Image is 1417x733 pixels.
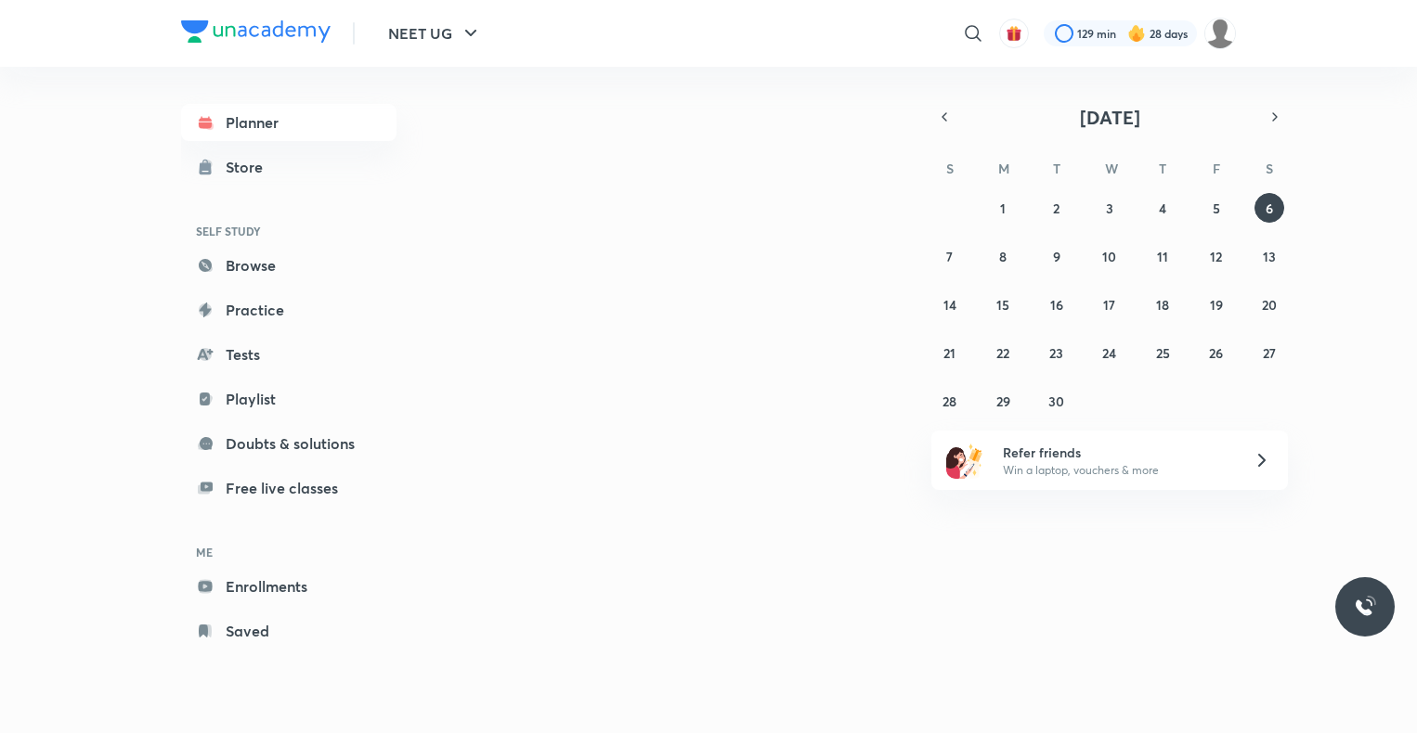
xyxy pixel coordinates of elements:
a: Browse [181,247,396,284]
button: September 3, 2025 [1095,193,1124,223]
button: September 18, 2025 [1148,289,1177,319]
button: September 12, 2025 [1202,241,1231,271]
abbr: September 8, 2025 [999,248,1007,265]
button: September 5, 2025 [1202,193,1231,223]
button: September 29, 2025 [988,386,1018,416]
h6: ME [181,536,396,568]
a: Playlist [181,380,396,418]
abbr: September 14, 2025 [943,296,956,314]
abbr: September 1, 2025 [1000,199,1006,217]
abbr: September 23, 2025 [1049,344,1063,362]
abbr: September 17, 2025 [1103,296,1115,314]
abbr: September 18, 2025 [1156,296,1169,314]
img: Tanya Kumari [1204,18,1236,49]
button: September 13, 2025 [1254,241,1284,271]
abbr: September 12, 2025 [1210,248,1222,265]
abbr: Tuesday [1053,160,1060,177]
button: September 17, 2025 [1095,289,1124,319]
a: Doubts & solutions [181,425,396,462]
abbr: September 29, 2025 [996,392,1010,410]
abbr: September 6, 2025 [1266,199,1273,217]
button: September 15, 2025 [988,289,1018,319]
button: September 25, 2025 [1148,338,1177,367]
abbr: September 7, 2025 [946,248,953,265]
button: September 30, 2025 [1042,386,1072,416]
button: September 19, 2025 [1202,289,1231,319]
button: September 2, 2025 [1042,193,1072,223]
abbr: September 22, 2025 [996,344,1009,362]
button: September 9, 2025 [1042,241,1072,271]
button: September 28, 2025 [935,386,965,416]
div: Store [226,156,274,178]
abbr: September 30, 2025 [1048,392,1064,410]
a: Practice [181,291,396,328]
img: referral [946,442,983,479]
abbr: Friday [1213,160,1220,177]
button: September 16, 2025 [1042,289,1072,319]
abbr: September 13, 2025 [1263,248,1276,265]
button: September 10, 2025 [1095,241,1124,271]
button: September 21, 2025 [935,338,965,367]
abbr: September 28, 2025 [942,392,956,410]
button: September 27, 2025 [1254,338,1284,367]
a: Store [181,148,396,186]
abbr: September 11, 2025 [1157,248,1168,265]
button: September 8, 2025 [988,241,1018,271]
a: Saved [181,612,396,649]
button: September 14, 2025 [935,289,965,319]
abbr: September 19, 2025 [1210,296,1223,314]
button: September 20, 2025 [1254,289,1284,319]
abbr: September 27, 2025 [1263,344,1276,362]
span: [DATE] [1080,105,1140,130]
button: September 22, 2025 [988,338,1018,367]
abbr: September 9, 2025 [1053,248,1060,265]
a: Free live classes [181,469,396,507]
abbr: Saturday [1266,160,1273,177]
abbr: September 25, 2025 [1156,344,1170,362]
a: Company Logo [181,20,331,47]
abbr: Sunday [946,160,954,177]
abbr: September 10, 2025 [1102,248,1116,265]
button: avatar [999,19,1029,48]
button: September 24, 2025 [1095,338,1124,367]
abbr: September 2, 2025 [1053,199,1059,217]
button: NEET UG [377,15,493,52]
abbr: September 26, 2025 [1209,344,1223,362]
img: avatar [1006,25,1022,42]
abbr: September 16, 2025 [1050,296,1063,314]
button: [DATE] [957,104,1262,130]
img: ttu [1354,596,1376,618]
p: Win a laptop, vouchers & more [1003,462,1231,479]
img: Company Logo [181,20,331,43]
button: September 4, 2025 [1148,193,1177,223]
abbr: September 4, 2025 [1159,199,1166,217]
a: Enrollments [181,568,396,605]
button: September 7, 2025 [935,241,965,271]
button: September 6, 2025 [1254,193,1284,223]
a: Tests [181,336,396,373]
button: September 23, 2025 [1042,338,1072,367]
abbr: September 20, 2025 [1262,296,1277,314]
button: September 11, 2025 [1148,241,1177,271]
abbr: September 24, 2025 [1102,344,1116,362]
abbr: September 21, 2025 [943,344,955,362]
abbr: September 15, 2025 [996,296,1009,314]
h6: Refer friends [1003,443,1231,462]
abbr: Monday [998,160,1009,177]
button: September 26, 2025 [1202,338,1231,367]
button: September 1, 2025 [988,193,1018,223]
abbr: Wednesday [1105,160,1118,177]
abbr: Thursday [1159,160,1166,177]
abbr: September 5, 2025 [1213,199,1220,217]
h6: SELF STUDY [181,215,396,247]
abbr: September 3, 2025 [1106,199,1113,217]
img: streak [1127,24,1146,43]
a: Planner [181,104,396,141]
